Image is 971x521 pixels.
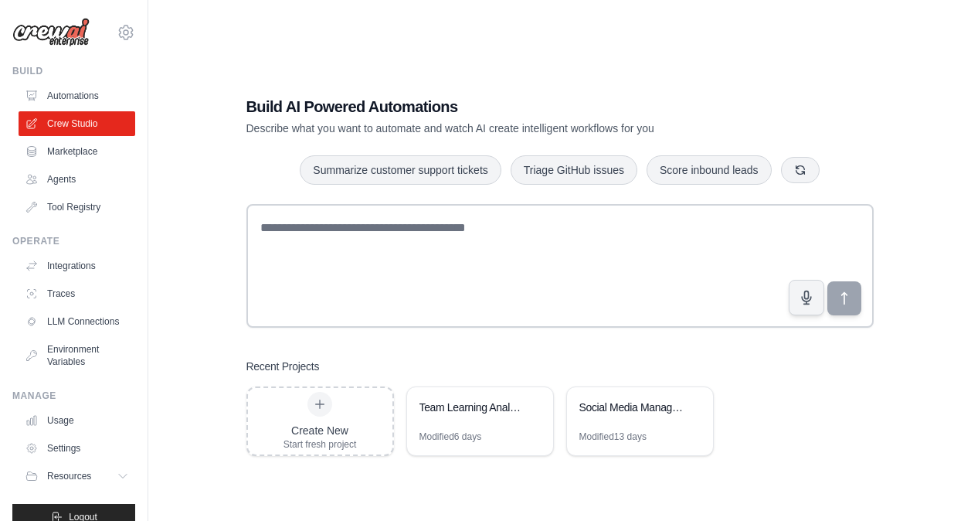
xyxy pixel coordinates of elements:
h3: Recent Projects [246,359,320,374]
a: Usage [19,408,135,433]
button: Score inbound leads [647,155,772,185]
button: Resources [19,464,135,489]
a: Integrations [19,254,135,278]
a: Environment Variables [19,337,135,374]
div: Team Learning Analytics Automation [419,400,525,415]
div: Start fresh project [283,438,357,451]
div: Create New [283,423,357,438]
div: Operate [12,235,135,247]
div: Manage [12,390,135,402]
button: Triage GitHub issues [511,155,637,185]
div: Social Media Management Automation [579,400,685,415]
button: Click to speak your automation idea [789,280,824,315]
a: LLM Connections [19,309,135,334]
div: Build [12,65,135,77]
a: Tool Registry [19,195,135,220]
a: Crew Studio [19,111,135,136]
button: Get new suggestions [781,157,820,183]
h1: Build AI Powered Automations [246,96,766,117]
a: Marketplace [19,139,135,164]
a: Traces [19,281,135,306]
button: Summarize customer support tickets [300,155,501,185]
img: Logo [12,18,90,47]
span: Resources [47,470,91,482]
a: Settings [19,436,135,461]
div: Modified 13 days [579,431,647,443]
p: Describe what you want to automate and watch AI create intelligent workflows for you [246,121,766,136]
div: Modified 6 days [419,431,482,443]
a: Automations [19,83,135,108]
a: Agents [19,167,135,192]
